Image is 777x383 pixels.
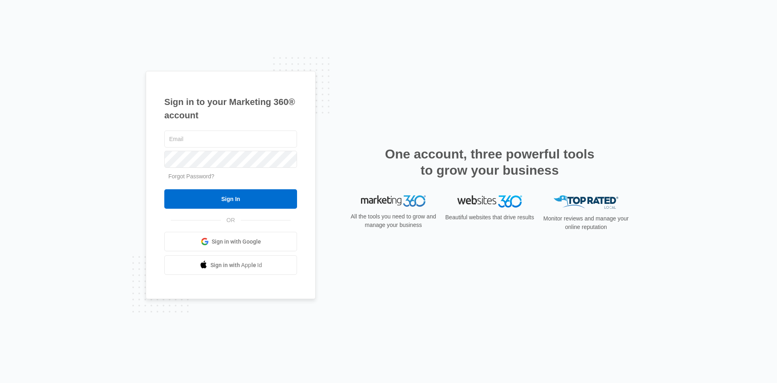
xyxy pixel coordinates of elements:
[210,261,262,270] span: Sign in with Apple Id
[444,213,535,222] p: Beautiful websites that drive results
[382,146,597,178] h2: One account, three powerful tools to grow your business
[221,216,241,225] span: OR
[348,212,439,229] p: All the tools you need to grow and manage your business
[164,255,297,275] a: Sign in with Apple Id
[541,214,631,231] p: Monitor reviews and manage your online reputation
[164,232,297,251] a: Sign in with Google
[212,238,261,246] span: Sign in with Google
[457,195,522,207] img: Websites 360
[164,189,297,209] input: Sign In
[554,195,618,209] img: Top Rated Local
[164,131,297,148] input: Email
[164,95,297,122] h1: Sign in to your Marketing 360® account
[361,195,426,207] img: Marketing 360
[168,173,214,180] a: Forgot Password?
